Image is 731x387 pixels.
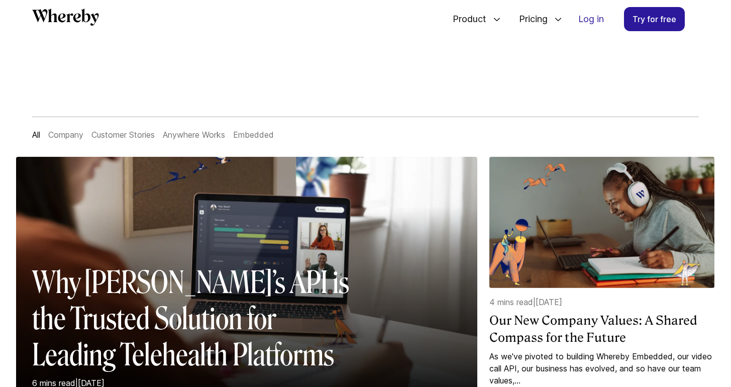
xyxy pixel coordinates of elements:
p: 4 mins read | [DATE] [489,296,714,308]
a: Whereby [32,9,99,29]
a: All [32,130,40,140]
a: Embedded [233,130,274,140]
h2: Why [PERSON_NAME]’s API is the Trusted Solution for Leading Telehealth Platforms [32,264,355,373]
a: Try for free [624,7,685,31]
a: Anywhere Works [163,130,225,140]
a: Our New Company Values: A Shared Compass for the Future [489,312,714,346]
svg: Whereby [32,9,99,26]
span: Pricing [509,3,550,36]
a: Customer Stories [91,130,155,140]
span: Product [443,3,489,36]
a: Log in [570,8,612,31]
a: As we've pivoted to building Whereby Embedded, our video call API, our business has evolved, and ... [489,350,714,386]
a: Company [48,130,83,140]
